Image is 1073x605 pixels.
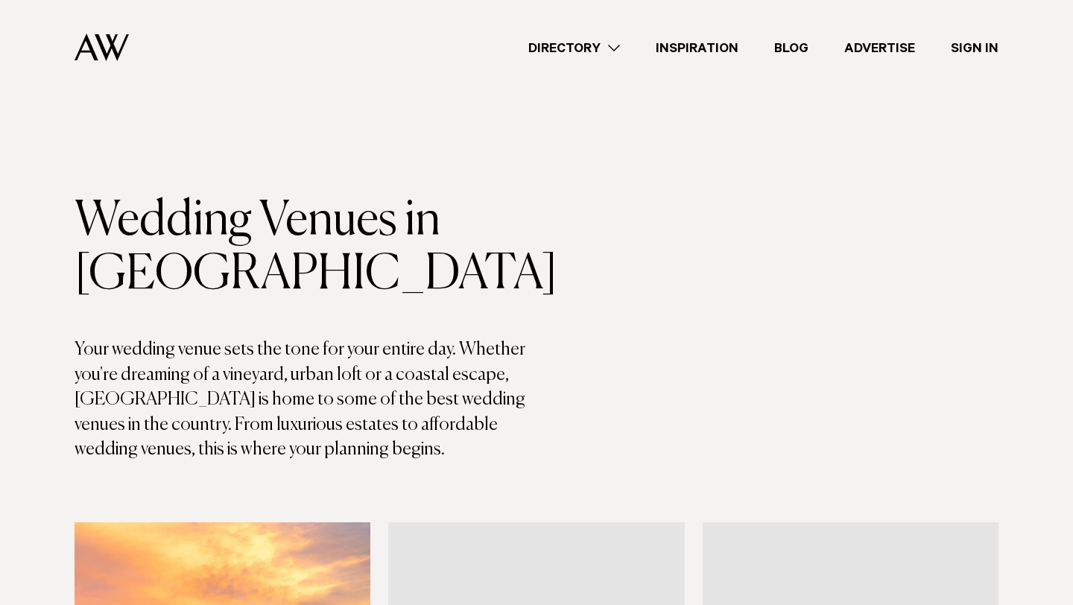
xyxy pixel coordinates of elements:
a: Advertise [826,38,933,58]
img: Auckland Weddings Logo [75,34,129,61]
h1: Wedding Venues in [GEOGRAPHIC_DATA] [75,194,536,302]
a: Directory [510,38,638,58]
a: Inspiration [638,38,756,58]
p: Your wedding venue sets the tone for your entire day. Whether you're dreaming of a vineyard, urba... [75,338,536,463]
a: Sign In [933,38,1016,58]
a: Blog [756,38,826,58]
